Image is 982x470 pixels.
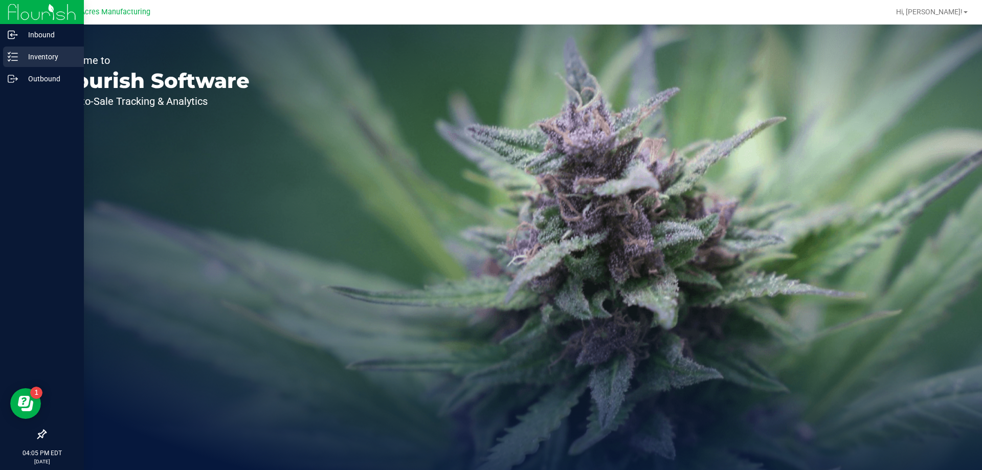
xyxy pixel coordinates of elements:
[5,449,79,458] p: 04:05 PM EDT
[8,74,18,84] inline-svg: Outbound
[58,8,150,16] span: Green Acres Manufacturing
[10,388,41,419] iframe: Resource center
[55,71,250,91] p: Flourish Software
[896,8,963,16] span: Hi, [PERSON_NAME]!
[55,55,250,65] p: Welcome to
[18,29,79,41] p: Inbound
[5,458,79,465] p: [DATE]
[18,51,79,63] p: Inventory
[8,52,18,62] inline-svg: Inventory
[18,73,79,85] p: Outbound
[30,387,42,399] iframe: Resource center unread badge
[55,96,250,106] p: Seed-to-Sale Tracking & Analytics
[8,30,18,40] inline-svg: Inbound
